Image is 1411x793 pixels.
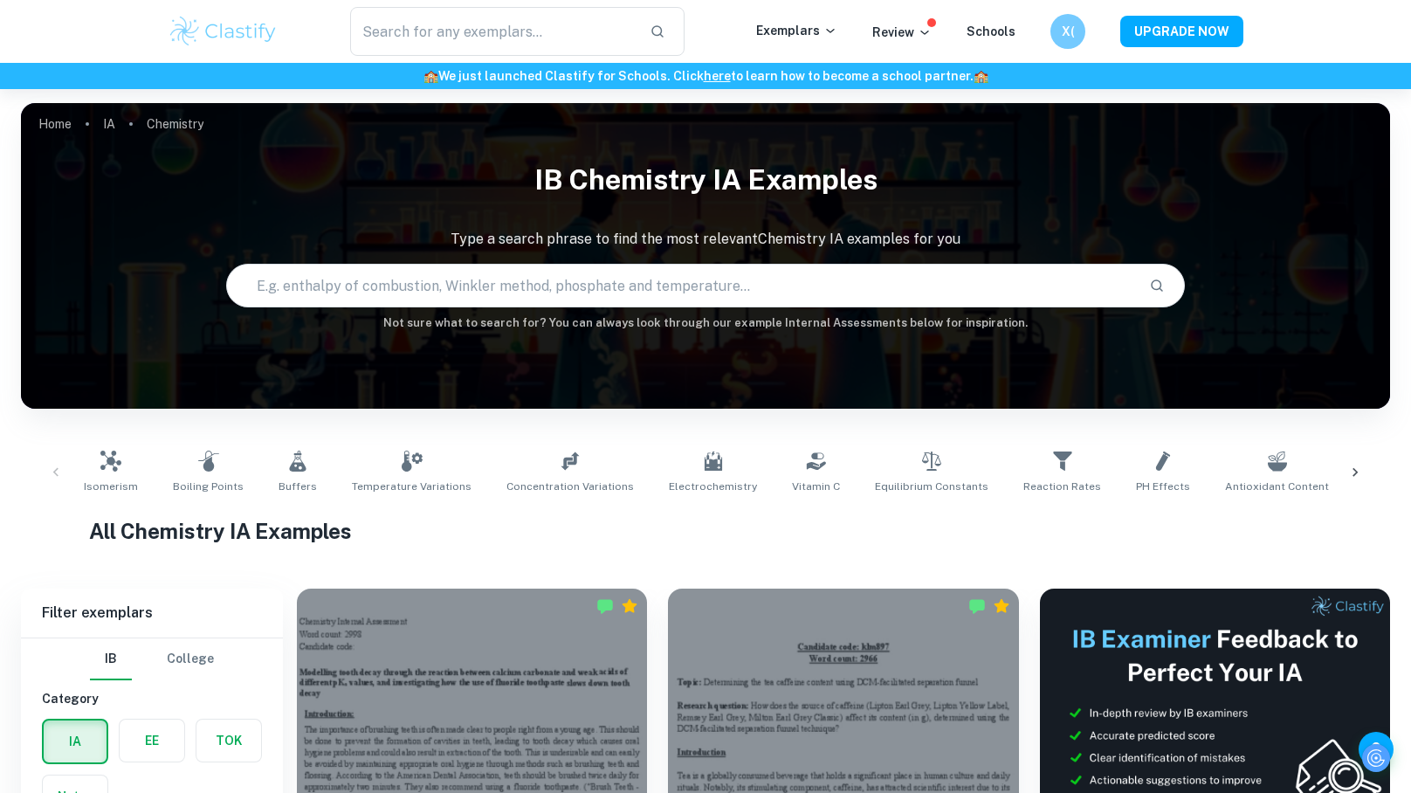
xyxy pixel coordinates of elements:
p: Exemplars [756,21,837,40]
input: E.g. enthalpy of combustion, Winkler method, phosphate and temperature... [227,261,1135,310]
span: Boiling Points [173,479,244,494]
img: Marked [596,597,614,615]
button: IB [90,638,132,680]
input: Search for any exemplars... [350,7,636,56]
div: Filter type choice [90,638,214,680]
span: Vitamin C [792,479,840,494]
span: pH Effects [1136,479,1190,494]
button: College [167,638,214,680]
button: TOK [196,720,261,762]
a: Home [38,112,72,136]
img: Clastify logo [168,14,279,49]
button: IA [44,721,107,762]
h6: X( [1058,22,1078,41]
span: Electrochemistry [669,479,757,494]
button: UPGRADE NOW [1120,16,1243,47]
span: Buffers [279,479,317,494]
a: here [704,69,731,83]
button: X( [1050,14,1085,49]
span: 🏫 [423,69,438,83]
span: Isomerism [84,479,138,494]
p: Type a search phrase to find the most relevant Chemistry IA examples for you [21,229,1390,250]
button: Help and Feedback [1359,732,1394,767]
span: Concentration Variations [506,479,634,494]
h6: We just launched Clastify for Schools. Click to learn how to become a school partner. [3,66,1408,86]
a: Schools [967,24,1015,38]
p: Review [872,23,932,42]
h6: Filter exemplars [21,589,283,638]
span: Reaction Rates [1023,479,1101,494]
h6: Not sure what to search for? You can always look through our example Internal Assessments below f... [21,314,1390,332]
span: 🏫 [974,69,988,83]
h1: IB Chemistry IA examples [21,152,1390,208]
span: Antioxidant Content [1225,479,1329,494]
button: EE [120,720,184,762]
button: Search [1142,271,1172,300]
p: Chemistry [147,114,203,134]
h1: All Chemistry IA Examples [89,515,1321,547]
h6: Category [42,689,262,708]
span: Temperature Variations [352,479,471,494]
img: Marked [968,597,986,615]
div: Premium [993,597,1010,615]
div: Premium [621,597,638,615]
a: IA [103,112,115,136]
span: Equilibrium Constants [875,479,988,494]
